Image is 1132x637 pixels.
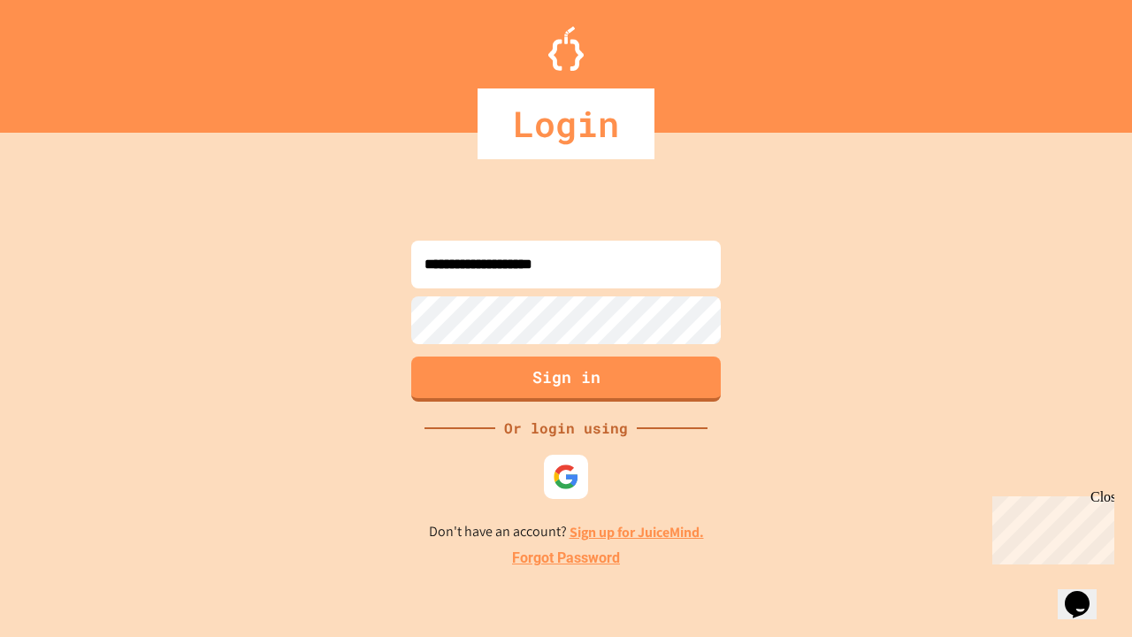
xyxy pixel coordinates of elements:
img: google-icon.svg [553,464,579,490]
div: Or login using [495,418,637,439]
div: Chat with us now!Close [7,7,122,112]
div: Login [478,88,654,159]
iframe: chat widget [1058,566,1114,619]
p: Don't have an account? [429,521,704,543]
a: Sign up for JuiceMind. [570,523,704,541]
button: Sign in [411,357,721,402]
img: Logo.svg [548,27,584,71]
iframe: chat widget [985,489,1114,564]
a: Forgot Password [512,548,620,569]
